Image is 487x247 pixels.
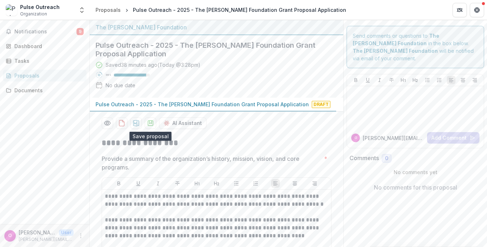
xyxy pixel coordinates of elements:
button: Open entity switcher [77,3,87,17]
p: No comments yet [349,168,481,176]
button: Heading 1 [193,179,201,188]
button: AI Assistant [159,117,207,129]
button: Underline [363,76,372,84]
button: download-proposal [145,117,156,129]
button: Ordered List [435,76,444,84]
button: Heading 2 [212,179,221,188]
div: The [PERSON_NAME] Foundation [96,23,338,32]
button: Align Right [310,179,319,188]
a: Dashboard [3,40,87,52]
button: More [76,232,85,240]
p: [PERSON_NAME][EMAIL_ADDRESS][PERSON_NAME][DOMAIN_NAME] [19,229,56,236]
div: No due date [106,81,135,89]
p: No comments for this proposal [374,183,457,192]
button: Align Left [271,179,280,188]
div: olivia.berglund@pulse.org [354,136,357,140]
button: Get Help [470,3,484,17]
button: Bold [352,76,360,84]
div: Proposals [14,72,81,79]
span: 9 [76,28,84,35]
button: Align Left [447,76,455,84]
strong: The [PERSON_NAME] Foundation [353,48,438,54]
button: Italicize [154,179,162,188]
span: Organization [20,11,47,17]
div: Proposals [96,6,121,14]
div: Send comments or questions to in the box below. will be notified via email of your comment. [347,26,484,68]
button: Align Right [470,76,479,84]
div: Tasks [14,57,81,65]
p: [PERSON_NAME][EMAIL_ADDRESS][PERSON_NAME][DOMAIN_NAME] [19,236,74,243]
button: Align Center [459,76,467,84]
a: Tasks [3,55,87,67]
div: Documents [14,87,81,94]
button: Underline [134,179,143,188]
p: Pulse Outreach - 2025 - The [PERSON_NAME] Foundation Grant Proposal Application [96,101,309,108]
button: Heading 2 [411,76,419,84]
div: olivia.berglund@pulse.org [8,233,12,238]
div: Dashboard [14,42,81,50]
a: Proposals [93,5,124,15]
button: download-proposal [130,117,142,129]
p: User [59,229,74,236]
button: Partners [453,3,467,17]
span: Notifications [14,29,76,35]
p: 90 % [106,73,111,78]
button: Strike [387,76,396,84]
button: Preview 2e080c81-efca-43bf-87ca-dfdd4a837f07-0.pdf [102,117,113,129]
span: Draft [312,101,330,108]
button: Bullet List [423,76,432,84]
div: Pulse Outreach [20,3,60,11]
button: download-proposal [116,117,127,129]
h2: Comments [349,155,379,162]
img: Pulse Outreach [6,4,17,16]
button: Ordered List [251,179,260,188]
button: Bold [115,179,123,188]
p: [PERSON_NAME][EMAIL_ADDRESS][PERSON_NAME][DOMAIN_NAME] [363,134,424,142]
button: Bullet List [232,179,241,188]
div: Saved 38 minutes ago ( Today @ 3:28pm ) [106,61,200,69]
button: Align Center [291,179,299,188]
h2: Pulse Outreach - 2025 - The [PERSON_NAME] Foundation Grant Proposal Application [96,41,326,58]
a: Proposals [3,70,87,81]
nav: breadcrumb [93,5,349,15]
span: 0 [385,155,388,162]
button: Strike [173,179,182,188]
button: Heading 1 [399,76,408,84]
p: Provide a summary of the organization’s history, mission, vision, and core programs. [102,154,321,172]
button: Add Comment [427,132,479,144]
button: Notifications9 [3,26,87,37]
button: Italicize [375,76,384,84]
div: Pulse Outreach - 2025 - The [PERSON_NAME] Foundation Grant Proposal Application [133,6,346,14]
a: Documents [3,84,87,96]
